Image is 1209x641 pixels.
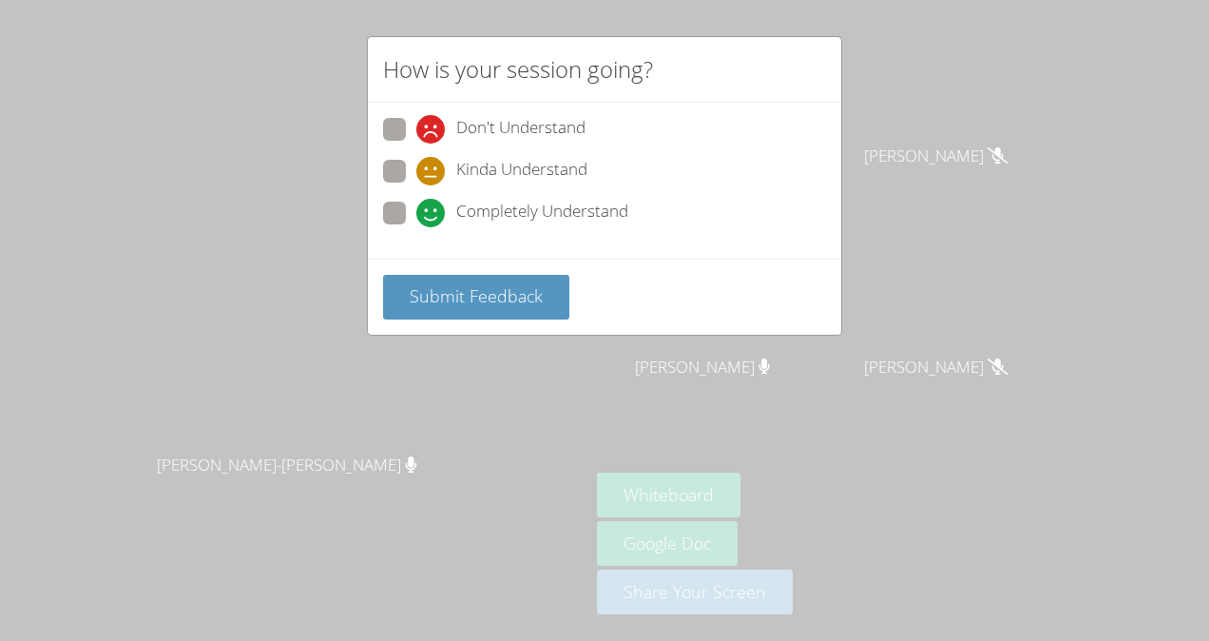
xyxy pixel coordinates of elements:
[410,284,543,307] span: Submit Feedback
[383,52,653,87] h2: How is your session going?
[383,275,569,320] button: Submit Feedback
[456,157,587,185] span: Kinda Understand
[456,115,585,144] span: Don't Understand
[456,199,628,227] span: Completely Understand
